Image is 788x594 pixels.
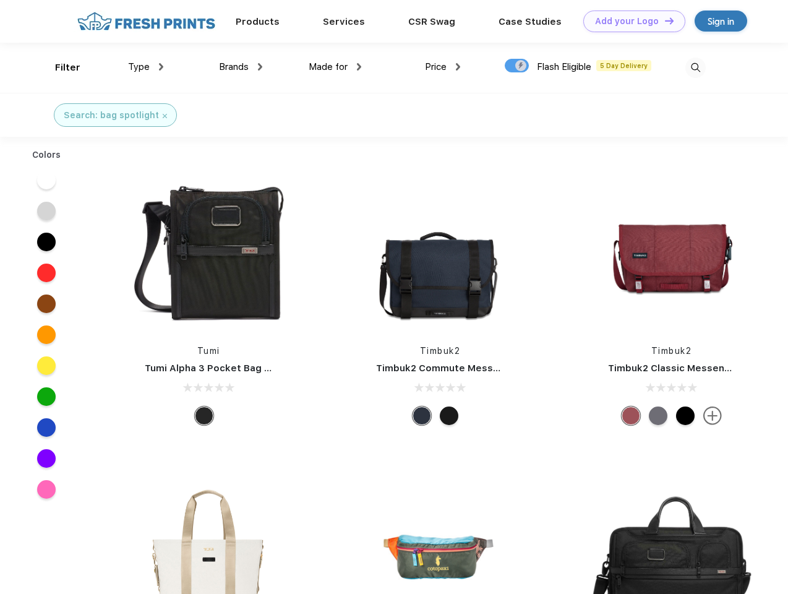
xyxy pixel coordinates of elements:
[649,407,667,425] div: Eco Army Pop
[145,363,289,374] a: Tumi Alpha 3 Pocket Bag Small
[596,60,651,71] span: 5 Day Delivery
[236,16,280,27] a: Products
[651,346,692,356] a: Timbuk2
[219,61,249,72] span: Brands
[309,61,348,72] span: Made for
[23,148,71,161] div: Colors
[695,11,747,32] a: Sign in
[197,346,220,356] a: Tumi
[456,63,460,71] img: dropdown.png
[665,17,674,24] img: DT
[358,168,522,332] img: func=resize&h=266
[685,58,706,78] img: desktop_search.svg
[622,407,640,425] div: Eco Collegiate Red
[440,407,458,425] div: Eco Black
[608,363,761,374] a: Timbuk2 Classic Messenger Bag
[159,63,163,71] img: dropdown.png
[195,407,213,425] div: Black
[708,14,734,28] div: Sign in
[589,168,754,332] img: func=resize&h=266
[676,407,695,425] div: Eco Black
[126,168,291,332] img: func=resize&h=266
[537,61,591,72] span: Flash Eligible
[595,16,659,27] div: Add your Logo
[376,363,542,374] a: Timbuk2 Commute Messenger Bag
[420,346,461,356] a: Timbuk2
[64,109,159,122] div: Search: bag spotlight
[163,114,167,118] img: filter_cancel.svg
[703,407,722,425] img: more.svg
[55,61,80,75] div: Filter
[128,61,150,72] span: Type
[258,63,262,71] img: dropdown.png
[74,11,219,32] img: fo%20logo%202.webp
[425,61,447,72] span: Price
[413,407,431,425] div: Eco Nautical
[357,63,361,71] img: dropdown.png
